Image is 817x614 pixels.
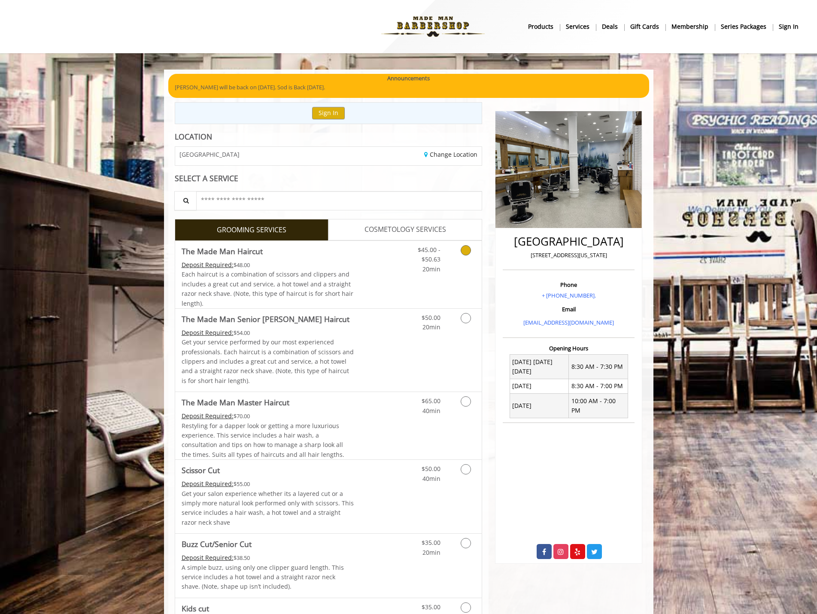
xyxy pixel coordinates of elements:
a: Change Location [424,150,477,158]
h3: Phone [505,282,632,288]
span: $50.00 [422,465,440,473]
div: $55.00 [182,479,354,489]
b: Services [566,22,589,31]
b: The Made Man Haircut [182,245,263,257]
span: This service needs some Advance to be paid before we block your appointment [182,480,234,488]
div: $54.00 [182,328,354,337]
p: Get your salon experience whether its a layered cut or a simply more natural look performed only ... [182,489,354,528]
span: Restyling for a dapper look or getting a more luxurious experience. This service includes a hair ... [182,422,344,459]
span: $35.00 [422,538,440,547]
td: [DATE] [510,379,569,393]
img: Made Man Barbershop logo [374,3,492,50]
b: LOCATION [175,131,212,142]
b: Announcements [387,74,430,83]
div: SELECT A SERVICE [175,174,483,182]
a: + [PHONE_NUMBER]. [542,292,596,299]
span: $45.00 - $50.63 [418,246,440,263]
td: [DATE] [510,394,569,418]
button: Sign In [312,107,345,119]
p: A simple buzz, using only one clipper guard length. This service includes a hot towel and a strai... [182,563,354,592]
a: sign insign in [773,20,805,33]
b: sign in [779,22,799,31]
b: The Made Man Master Haircut [182,396,289,408]
div: $48.00 [182,260,354,270]
a: ServicesServices [560,20,596,33]
span: [GEOGRAPHIC_DATA] [179,151,240,158]
h3: Opening Hours [503,345,635,351]
p: Get your service performed by our most experienced professionals. Each haircut is a combination o... [182,337,354,386]
td: 8:30 AM - 7:00 PM [569,379,628,393]
span: This service needs some Advance to be paid before we block your appointment [182,553,234,562]
td: 8:30 AM - 7:30 PM [569,355,628,379]
a: Gift cardsgift cards [624,20,665,33]
a: Series packagesSeries packages [715,20,773,33]
b: Series packages [721,22,766,31]
h3: Email [505,306,632,312]
b: Deals [602,22,618,31]
b: Buzz Cut/Senior Cut [182,538,252,550]
span: This service needs some Advance to be paid before we block your appointment [182,412,234,420]
button: Service Search [174,191,197,210]
a: MembershipMembership [665,20,715,33]
span: $50.00 [422,313,440,322]
span: GROOMING SERVICES [217,225,286,236]
td: [DATE] [DATE] [DATE] [510,355,569,379]
a: DealsDeals [596,20,624,33]
span: This service needs some Advance to be paid before we block your appointment [182,328,234,337]
span: 20min [422,265,440,273]
b: The Made Man Senior [PERSON_NAME] Haircut [182,313,349,325]
span: $65.00 [422,397,440,405]
p: [STREET_ADDRESS][US_STATE] [505,251,632,260]
a: [EMAIL_ADDRESS][DOMAIN_NAME] [523,319,614,326]
span: 20min [422,548,440,556]
span: This service needs some Advance to be paid before we block your appointment [182,261,234,269]
h2: [GEOGRAPHIC_DATA] [505,235,632,248]
a: Productsproducts [522,20,560,33]
span: 20min [422,323,440,331]
div: $70.00 [182,411,354,421]
td: 10:00 AM - 7:00 PM [569,394,628,418]
span: 40min [422,407,440,415]
b: products [528,22,553,31]
span: 40min [422,474,440,483]
b: Membership [671,22,708,31]
span: COSMETOLOGY SERVICES [364,224,446,235]
span: $35.00 [422,603,440,611]
b: gift cards [630,22,659,31]
p: [PERSON_NAME] will be back on [DATE]. Sod is Back [DATE]. [175,83,643,92]
span: Each haircut is a combination of scissors and clippers and includes a great cut and service, a ho... [182,270,353,307]
div: $38.50 [182,553,354,562]
b: Scissor Cut [182,464,220,476]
